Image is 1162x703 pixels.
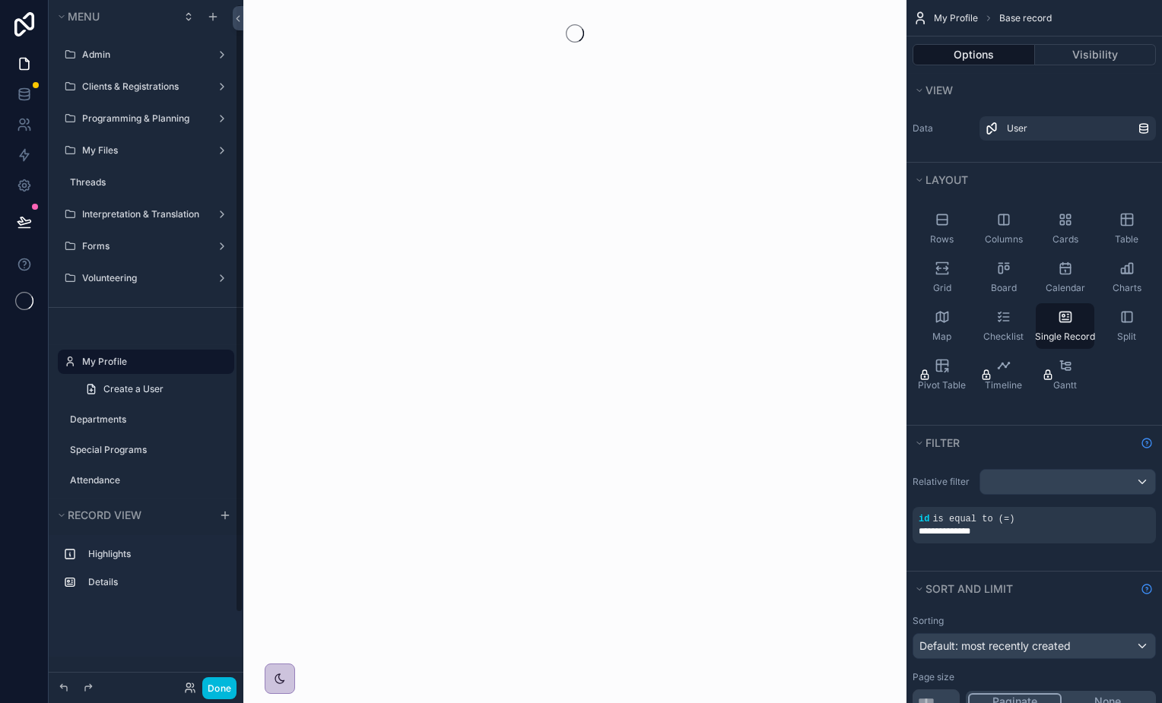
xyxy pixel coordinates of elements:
[991,282,1017,294] span: Board
[70,176,225,188] label: Threads
[68,10,100,23] span: Menu
[933,282,951,294] span: Grid
[1115,233,1138,245] span: Table
[930,233,954,245] span: Rows
[88,576,222,588] label: Details
[983,331,1024,343] span: Checklist
[68,508,141,521] span: Record view
[925,84,953,97] span: View
[985,233,1023,245] span: Columns
[70,413,225,426] label: Departments
[70,444,225,456] label: Special Programs
[70,474,225,486] label: Attendance
[1113,282,1141,294] span: Charts
[985,379,1022,391] span: Timeline
[974,255,1033,300] button: Board
[1036,206,1094,252] button: Cards
[1141,583,1153,595] svg: Show help information
[1053,379,1077,391] span: Gantt
[974,303,1033,349] button: Checklist
[934,12,978,24] span: My Profile
[913,352,971,397] button: Pivot Table
[1036,255,1094,300] button: Calendar
[82,49,204,61] label: Admin
[55,505,210,526] button: Record view
[925,173,968,186] span: Layout
[76,377,234,401] a: Create a User
[913,476,973,488] label: Relative filter
[1035,331,1095,343] span: Single Record
[82,356,225,368] label: My Profile
[82,112,204,125] label: Programming & Planning
[913,44,1035,65] button: Options
[82,144,204,157] label: My Files
[1117,331,1136,343] span: Split
[918,379,966,391] span: Pivot Table
[913,578,1135,600] button: Sort And Limit
[82,272,204,284] label: Volunteering
[913,122,973,135] label: Data
[1097,255,1156,300] button: Charts
[88,548,222,560] label: Highlights
[1141,437,1153,449] svg: Show help information
[913,206,971,252] button: Rows
[974,206,1033,252] button: Columns
[55,6,173,27] button: Menu
[49,535,243,610] div: scrollable content
[913,80,1147,101] button: View
[82,240,204,252] label: Forms
[82,81,204,93] label: Clients & Registrations
[1052,233,1078,245] span: Cards
[913,169,1147,191] button: Layout
[925,436,960,449] span: Filter
[913,303,971,349] button: Map
[1035,44,1157,65] button: Visibility
[925,582,1013,595] span: Sort And Limit
[103,383,164,395] span: Create a User
[979,116,1156,141] a: User
[913,615,944,627] label: Sorting
[913,255,971,300] button: Grid
[919,639,1071,652] span: Default: most recently created
[999,12,1052,24] span: Base record
[82,208,204,220] label: Interpretation & Translation
[932,514,1014,524] span: is equal to (=)
[202,677,237,699] button: Done
[55,351,228,372] button: Hidden pages
[913,432,1135,454] button: Filter
[1046,282,1085,294] span: Calendar
[1097,206,1156,252] button: Table
[932,331,951,343] span: Map
[1097,303,1156,349] button: Split
[1007,122,1027,135] span: User
[974,352,1033,397] button: Timeline
[919,514,929,524] span: id
[1036,303,1094,349] button: Single Record
[913,633,1156,659] button: Default: most recently created
[1036,352,1094,397] button: Gantt
[913,671,954,683] label: Page size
